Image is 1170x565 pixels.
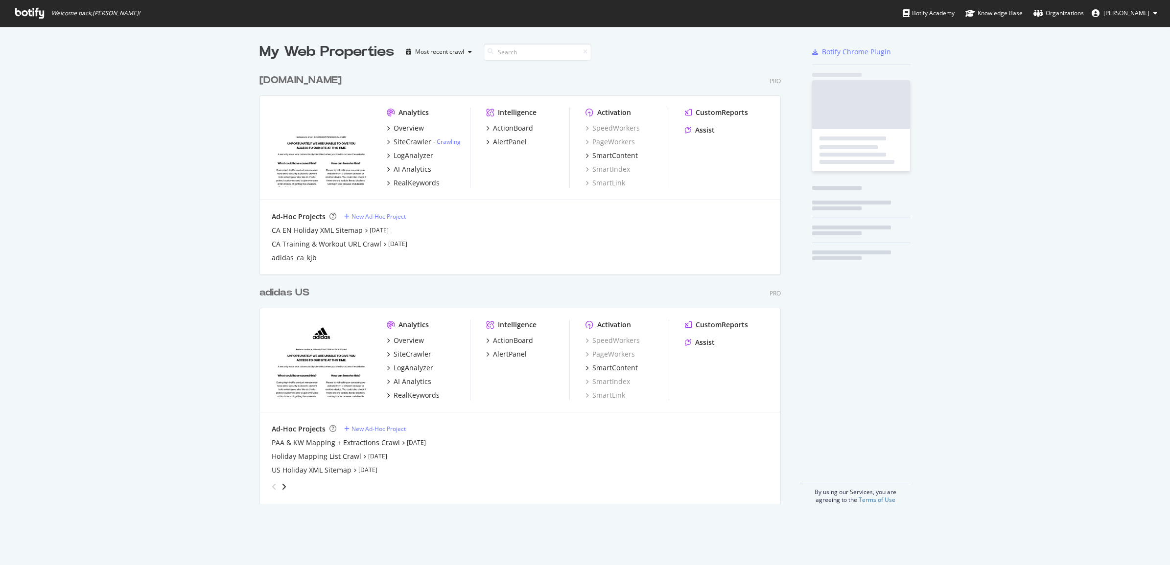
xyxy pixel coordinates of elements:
div: CustomReports [696,108,748,117]
a: SpeedWorkers [585,123,640,133]
div: My Web Properties [259,42,394,62]
div: AI Analytics [394,164,431,174]
div: Overview [394,336,424,345]
a: [DATE] [370,226,389,234]
div: Organizations [1033,8,1084,18]
span: Welcome back, [PERSON_NAME] ! [51,9,140,17]
div: SmartContent [592,363,638,373]
div: AI Analytics [394,377,431,386]
a: PAA & KW Mapping + Extractions Crawl [272,438,400,448]
div: AlertPanel [493,349,527,359]
a: adidas_ca_kjb [272,253,317,263]
div: Analytics [398,320,429,330]
div: LogAnalyzer [394,151,433,160]
a: [DATE] [368,452,387,460]
div: RealKeywords [394,178,440,188]
div: Assist [695,338,715,347]
button: Most recent crawl [402,44,476,60]
img: adidas.ca [272,108,371,187]
div: AlertPanel [493,137,527,147]
a: Crawling [437,137,461,146]
a: New Ad-Hoc Project [344,425,406,433]
a: LogAnalyzer [387,363,433,373]
div: Botify Chrome Plugin [822,47,891,57]
div: Most recent crawl [415,49,464,55]
a: adidas US [259,286,313,300]
a: [DOMAIN_NAME] [259,73,346,88]
a: SmartContent [585,363,638,373]
div: angle-right [281,482,287,492]
div: Ad-Hoc Projects [272,212,326,222]
a: AI Analytics [387,164,431,174]
a: SiteCrawler- Crawling [387,137,461,147]
div: Knowledge Base [965,8,1023,18]
a: ActionBoard [486,336,533,345]
div: SiteCrawler [394,349,431,359]
div: adidas US [259,286,309,300]
a: Assist [685,338,715,347]
div: LogAnalyzer [394,363,433,373]
div: ActionBoard [493,336,533,345]
div: Activation [597,320,631,330]
div: Assist [695,125,715,135]
a: SmartIndex [585,164,630,174]
a: SpeedWorkers [585,336,640,345]
div: Overview [394,123,424,133]
div: angle-left [268,479,281,495]
a: Overview [387,336,424,345]
img: adidas.com/us [272,320,371,399]
div: Pro [770,289,781,297]
a: SmartLink [585,178,625,188]
a: SmartContent [585,151,638,160]
a: CustomReports [685,108,748,117]
a: PageWorkers [585,349,635,359]
div: [DOMAIN_NAME] [259,73,342,88]
a: Overview [387,123,424,133]
a: RealKeywords [387,390,440,400]
div: By using our Services, you are agreeing to the [800,483,911,504]
div: New Ad-Hoc Project [351,425,406,433]
div: Ad-Hoc Projects [272,424,326,434]
div: SmartLink [585,390,625,400]
a: LogAnalyzer [387,151,433,160]
div: ActionBoard [493,123,533,133]
a: [DATE] [358,466,377,474]
a: SmartIndex [585,377,630,386]
a: Botify Chrome Plugin [812,47,891,57]
div: SmartContent [592,151,638,160]
button: [PERSON_NAME] [1084,5,1165,21]
a: Holiday Mapping List Crawl [272,452,361,461]
input: Search [484,44,591,61]
a: PageWorkers [585,137,635,147]
a: AlertPanel [486,137,527,147]
div: RealKeywords [394,390,440,400]
div: Analytics [398,108,429,117]
a: [DATE] [407,438,426,447]
div: grid [259,62,789,504]
div: Intelligence [498,108,537,117]
a: CustomReports [685,320,748,330]
a: ActionBoard [486,123,533,133]
div: Botify Academy [903,8,955,18]
a: [DATE] [388,240,407,248]
a: SiteCrawler [387,349,431,359]
a: New Ad-Hoc Project [344,212,406,221]
div: - [433,137,461,146]
span: Erika Ambriz [1103,9,1149,17]
a: Terms of Use [859,496,895,504]
a: CA EN Holiday XML Sitemap [272,226,363,235]
div: New Ad-Hoc Project [351,212,406,221]
a: US Holiday XML Sitemap [272,465,351,475]
a: RealKeywords [387,178,440,188]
